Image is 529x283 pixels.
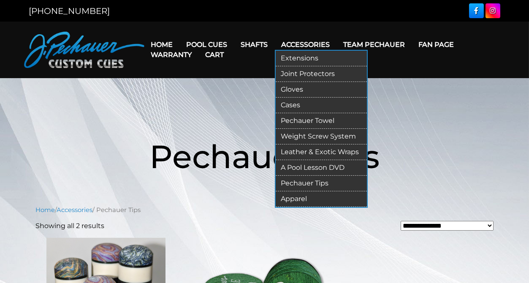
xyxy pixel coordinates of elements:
[412,34,461,55] a: Fan Page
[276,176,367,191] a: Pechauer Tips
[337,34,412,55] a: Team Pechauer
[24,32,144,68] img: Pechauer Custom Cues
[29,6,110,16] a: [PHONE_NUMBER]
[144,34,180,55] a: Home
[276,113,367,129] a: Pechauer Towel
[234,34,275,55] a: Shafts
[57,206,93,214] a: Accessories
[180,34,234,55] a: Pool Cues
[276,51,367,66] a: Extensions
[276,129,367,144] a: Weight Screw System
[36,221,105,231] p: Showing all 2 results
[199,44,231,65] a: Cart
[276,191,367,207] a: Apparel
[276,144,367,160] a: Leather & Exotic Wraps
[276,98,367,113] a: Cases
[144,44,199,65] a: Warranty
[36,205,494,215] nav: Breadcrumb
[401,221,494,231] select: Shop order
[275,34,337,55] a: Accessories
[276,82,367,98] a: Gloves
[276,160,367,176] a: A Pool Lesson DVD
[36,206,55,214] a: Home
[276,66,367,82] a: Joint Protectors
[149,137,380,176] span: Pechauer Tips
